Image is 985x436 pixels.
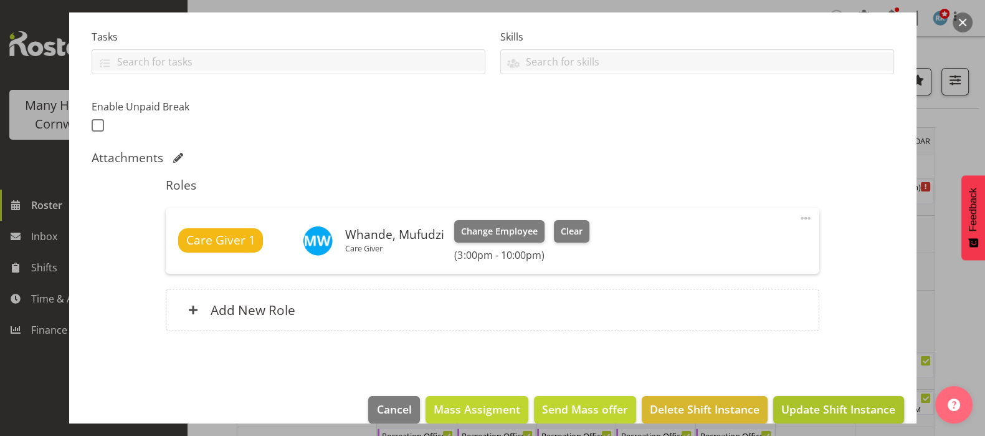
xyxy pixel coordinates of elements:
button: Cancel [368,396,419,424]
input: Search for tasks [92,52,485,71]
span: Cancel [377,401,412,417]
p: Care Giver [345,243,444,253]
button: Update Shift Instance [773,396,903,424]
h5: Roles [166,178,819,193]
label: Tasks [92,29,485,44]
span: Feedback [968,188,979,231]
span: Care Giver 1 [186,231,255,249]
span: Update Shift Instance [781,401,895,417]
span: Send Mass offer [542,401,628,417]
span: Mass Assigment [434,401,520,417]
label: Enable Unpaid Break [92,99,281,114]
img: mufudzi-whande10086.jpg [303,226,333,256]
button: Change Employee [454,220,545,243]
button: Feedback - Show survey [961,175,985,260]
button: Delete Shift Instance [642,396,768,424]
h5: Attachments [92,150,163,165]
span: Change Employee [461,225,538,238]
span: Clear [561,225,583,238]
button: Send Mass offer [534,396,636,424]
button: Clear [554,220,589,243]
span: Delete Shift Instance [650,401,759,417]
h6: (3:00pm - 10:00pm) [454,249,589,261]
button: Mass Assigment [426,396,528,424]
label: Skills [500,29,894,44]
input: Search for skills [501,52,893,71]
h6: Whande, Mufudzi [345,228,444,241]
img: help-xxl-2.png [948,399,960,411]
h6: Add New Role [211,302,295,318]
